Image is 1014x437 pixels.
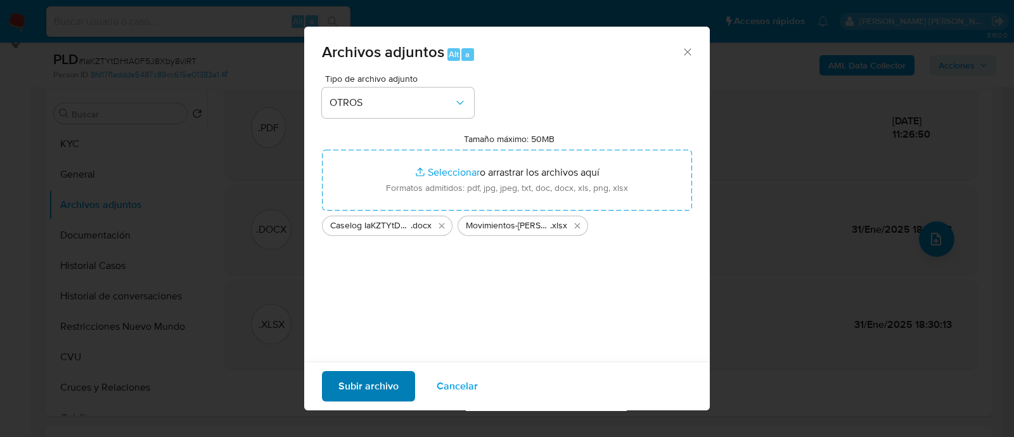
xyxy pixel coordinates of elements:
[420,371,494,401] button: Cancelar
[322,371,415,401] button: Subir archivo
[550,219,567,232] span: .xlsx
[325,74,477,83] span: Tipo de archivo adjunto
[330,96,454,109] span: OTROS
[570,218,585,233] button: Eliminar Movimientos-Gabriel Esteban Weht.xlsx
[322,88,474,118] button: OTROS
[466,219,550,232] span: Movimientos-[PERSON_NAME]
[449,48,459,60] span: Alt
[322,211,692,236] ul: Archivos seleccionados
[322,41,444,63] span: Archivos adjuntos
[681,46,693,57] button: Cerrar
[411,219,432,232] span: .docx
[434,218,449,233] button: Eliminar Caselog IaKZTYtDHtA0F5J8Xby8vlRT_2025_09_18_03_56_08.docx
[330,219,411,232] span: Caselog IaKZTYtDHtA0F5J8Xby8vlRT_2025_09_18_03_56_08
[437,372,478,400] span: Cancelar
[338,372,399,400] span: Subir archivo
[465,48,470,60] span: a
[464,133,555,145] label: Tamaño máximo: 50MB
